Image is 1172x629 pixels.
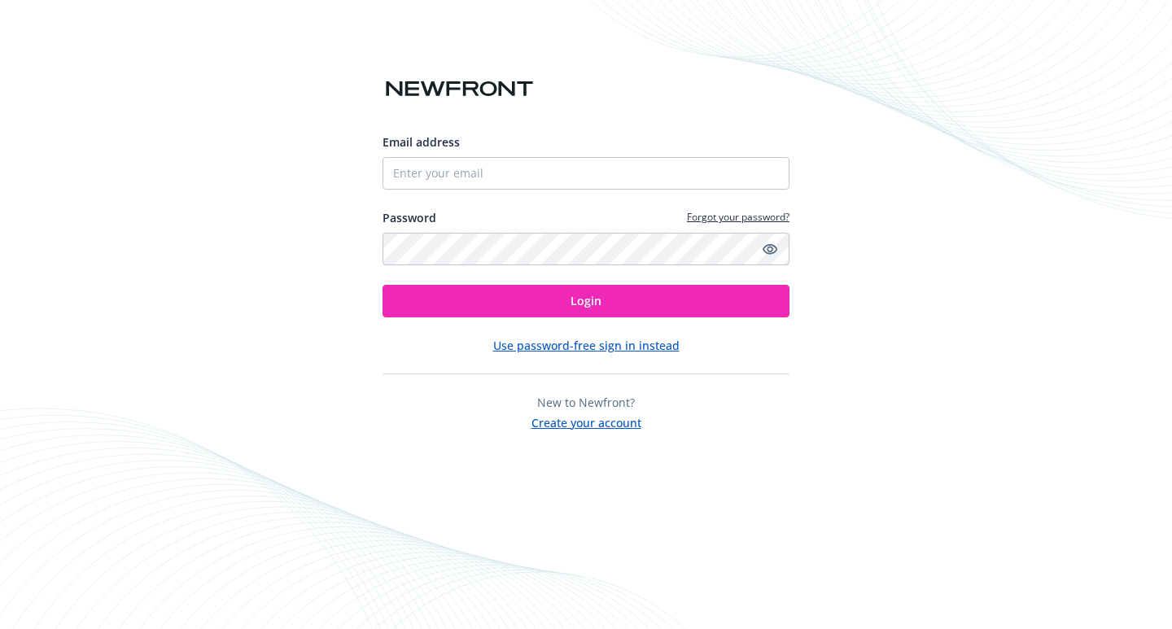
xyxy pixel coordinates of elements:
[383,233,789,265] input: Enter your password
[760,239,780,259] a: Show password
[383,75,536,103] img: Newfront logo
[493,337,680,354] button: Use password-free sign in instead
[571,293,601,308] span: Login
[531,411,641,431] button: Create your account
[687,210,789,224] a: Forgot your password?
[383,285,789,317] button: Login
[383,157,789,190] input: Enter your email
[537,395,635,410] span: New to Newfront?
[383,134,460,150] span: Email address
[383,209,436,226] label: Password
